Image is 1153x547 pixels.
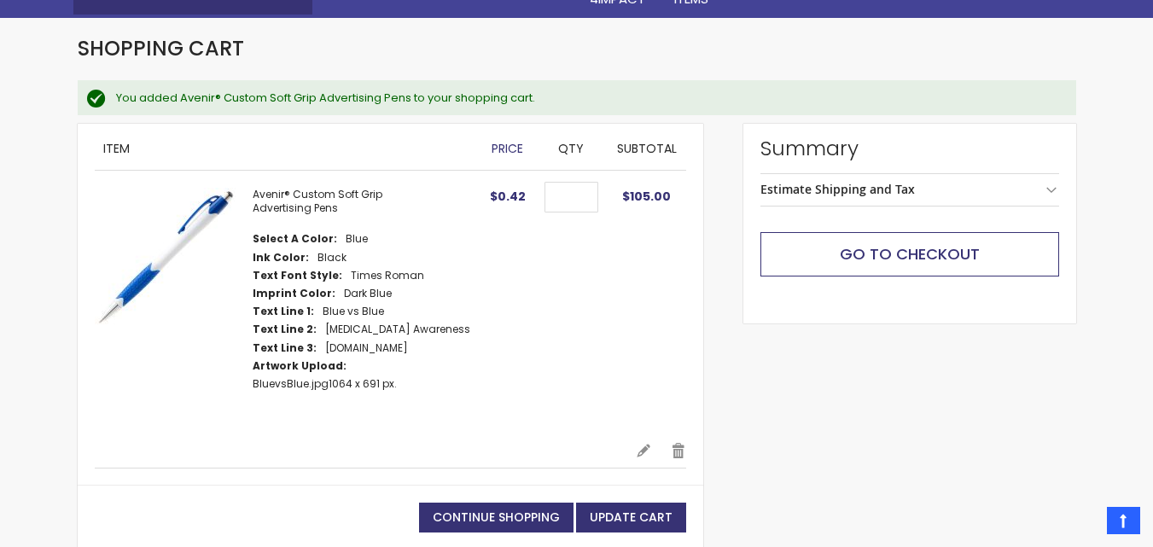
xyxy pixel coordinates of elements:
[760,135,1059,162] strong: Summary
[622,188,671,205] span: $105.00
[590,509,673,526] span: Update Cart
[840,243,980,265] span: Go to Checkout
[253,187,382,215] a: Avenir® Custom Soft Grip Advertising Pens
[253,323,317,336] dt: Text Line 2
[253,287,335,300] dt: Imprint Color
[325,341,408,355] dd: [DOMAIN_NAME]
[325,323,470,336] dd: [MEDICAL_DATA] Awareness
[95,188,236,329] img: Avenir Custom Soft Grip Advertising Pens -Blue
[253,305,314,318] dt: Text Line 1
[1107,507,1140,534] a: Top
[317,251,346,265] dd: Black
[490,188,526,205] span: $0.42
[760,181,915,197] strong: Estimate Shipping and Tax
[103,140,130,157] span: Item
[576,503,686,532] button: Update Cart
[346,232,368,246] dd: Blue
[344,287,392,300] dd: Dark Blue
[558,140,584,157] span: Qty
[760,232,1059,276] button: Go to Checkout
[253,269,342,282] dt: Text Font Style
[253,359,346,373] dt: Artwork Upload
[78,34,244,62] span: Shopping Cart
[351,269,424,282] dd: Times Roman
[95,188,253,425] a: Avenir Custom Soft Grip Advertising Pens -Blue
[116,90,1059,106] div: You added Avenir® Custom Soft Grip Advertising Pens to your shopping cart.
[253,377,397,391] dd: 1064 x 691 px.
[253,232,337,246] dt: Select A Color
[617,140,677,157] span: Subtotal
[253,376,329,391] a: BluevsBlue.jpg
[253,251,309,265] dt: Ink Color
[492,140,523,157] span: Price
[253,341,317,355] dt: Text Line 3
[433,509,560,526] span: Continue Shopping
[419,503,574,532] a: Continue Shopping
[323,305,384,318] dd: Blue vs Blue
